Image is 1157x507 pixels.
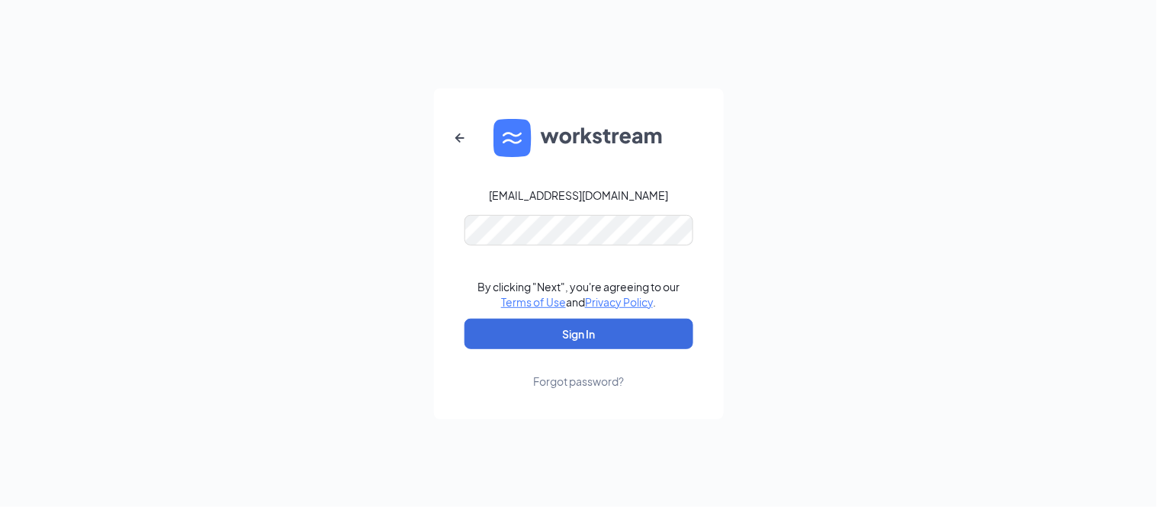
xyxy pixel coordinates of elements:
button: Sign In [464,319,693,349]
a: Forgot password? [533,349,624,389]
button: ArrowLeftNew [442,120,478,156]
svg: ArrowLeftNew [451,129,469,147]
a: Privacy Policy [585,295,653,309]
div: Forgot password? [533,374,624,389]
img: WS logo and Workstream text [493,119,664,157]
div: [EMAIL_ADDRESS][DOMAIN_NAME] [489,188,668,203]
div: By clicking "Next", you're agreeing to our and . [477,279,680,310]
a: Terms of Use [501,295,566,309]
